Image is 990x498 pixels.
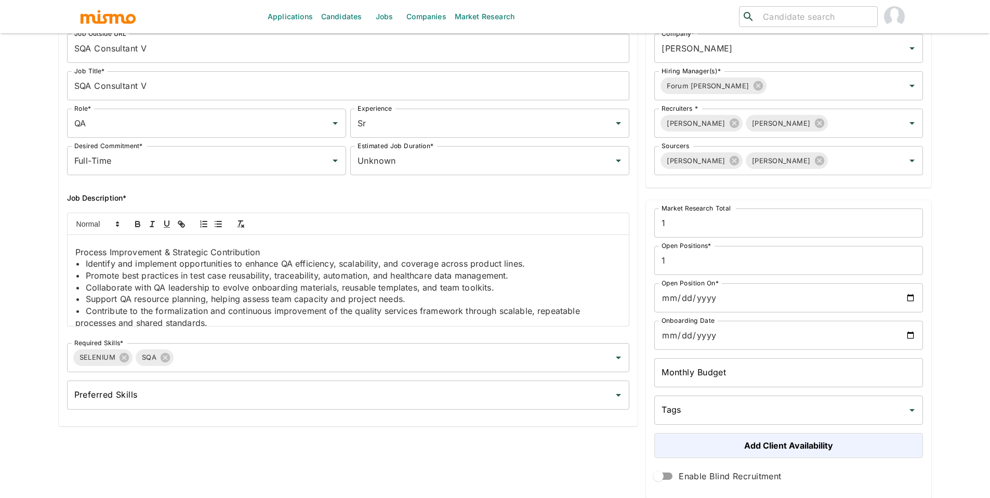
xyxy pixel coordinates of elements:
[73,349,133,366] div: SELENIUM
[611,116,626,130] button: Open
[679,469,782,483] span: Enable Blind Recruitment
[905,78,919,93] button: Open
[74,104,91,113] label: Role*
[661,77,766,94] div: Forum [PERSON_NAME]
[661,155,732,167] span: [PERSON_NAME]
[662,67,721,75] label: Hiring Manager(s)*
[654,433,923,458] button: Add Client Availability
[746,115,828,132] div: [PERSON_NAME]
[746,152,828,169] div: [PERSON_NAME]
[661,117,732,129] span: [PERSON_NAME]
[74,29,126,38] label: Job Outside URL
[661,115,743,132] div: [PERSON_NAME]
[74,141,143,150] label: Desired Commitment*
[328,116,342,130] button: Open
[74,67,105,75] label: Job Title*
[746,155,817,167] span: [PERSON_NAME]
[611,350,626,365] button: Open
[746,117,817,129] span: [PERSON_NAME]
[75,270,622,282] p: • Promote best practices in test case reusability, traceability, automation, and healthcare data ...
[75,282,622,294] p: • Collaborate with QA leadership to evolve onboarding materials, reusable templates, and team too...
[75,293,622,305] p: • Support QA resource planning, helping assess team capacity and project needs.
[75,305,622,329] p: • Contribute to the formalization and continuous improvement of the quality services framework th...
[136,349,174,366] div: SQA
[80,9,137,24] img: logo
[905,153,919,168] button: Open
[662,241,711,250] label: Open Positions*
[662,279,719,287] label: Open Position On*
[358,104,392,113] label: Experience
[662,141,689,150] label: Sourcers
[662,29,694,38] label: Company*
[67,192,630,204] h6: Job Description*
[759,9,873,24] input: Candidate search
[136,351,163,363] span: SQA
[74,338,124,347] label: Required Skills*
[611,388,626,402] button: Open
[905,41,919,56] button: Open
[662,316,715,325] label: Onboarding Date
[905,116,919,130] button: Open
[75,258,622,270] p: • Identify and implement opportunities to enhance QA efficiency, scalability, and coverage across...
[661,80,755,92] span: Forum [PERSON_NAME]
[662,104,698,113] label: Recruiters *
[884,6,905,27] img: Paola Pacheco
[905,403,919,417] button: Open
[611,153,626,168] button: Open
[328,153,342,168] button: Open
[73,351,122,363] span: SELENIUM
[75,246,622,258] p: Process Improvement & Strategic Contribution
[358,141,433,150] label: Estimated Job Duration*
[661,152,743,169] div: [PERSON_NAME]
[662,204,731,213] label: Market Research Total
